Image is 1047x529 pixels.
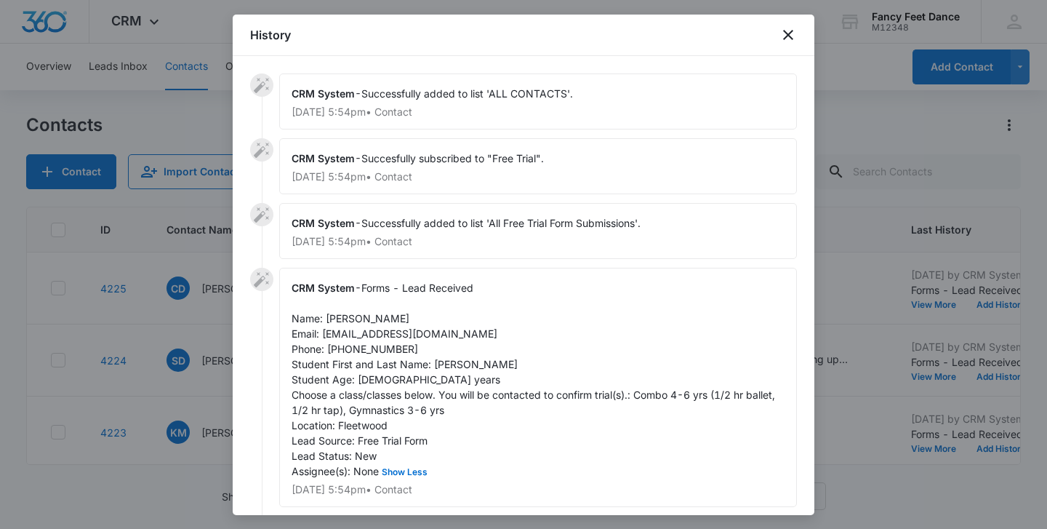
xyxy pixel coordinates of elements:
[361,152,544,164] span: Succesfully subscribed to "Free Trial".
[250,26,291,44] h1: History
[292,172,785,182] p: [DATE] 5:54pm • Contact
[279,268,797,507] div: -
[279,203,797,259] div: -
[292,282,355,294] span: CRM System
[292,107,785,117] p: [DATE] 5:54pm • Contact
[292,485,785,495] p: [DATE] 5:54pm • Contact
[779,26,797,44] button: close
[279,138,797,194] div: -
[292,282,778,477] span: Forms - Lead Received Name: [PERSON_NAME] Email: [EMAIL_ADDRESS][DOMAIN_NAME] Phone: [PHONE_NUMBE...
[361,217,641,229] span: Successfully added to list 'All Free Trial Form Submissions'.
[292,217,355,229] span: CRM System
[292,152,355,164] span: CRM System
[292,87,355,100] span: CRM System
[361,87,573,100] span: Successfully added to list 'ALL CONTACTS'.
[279,73,797,130] div: -
[292,236,785,247] p: [DATE] 5:54pm • Contact
[379,468,430,477] button: Show Less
